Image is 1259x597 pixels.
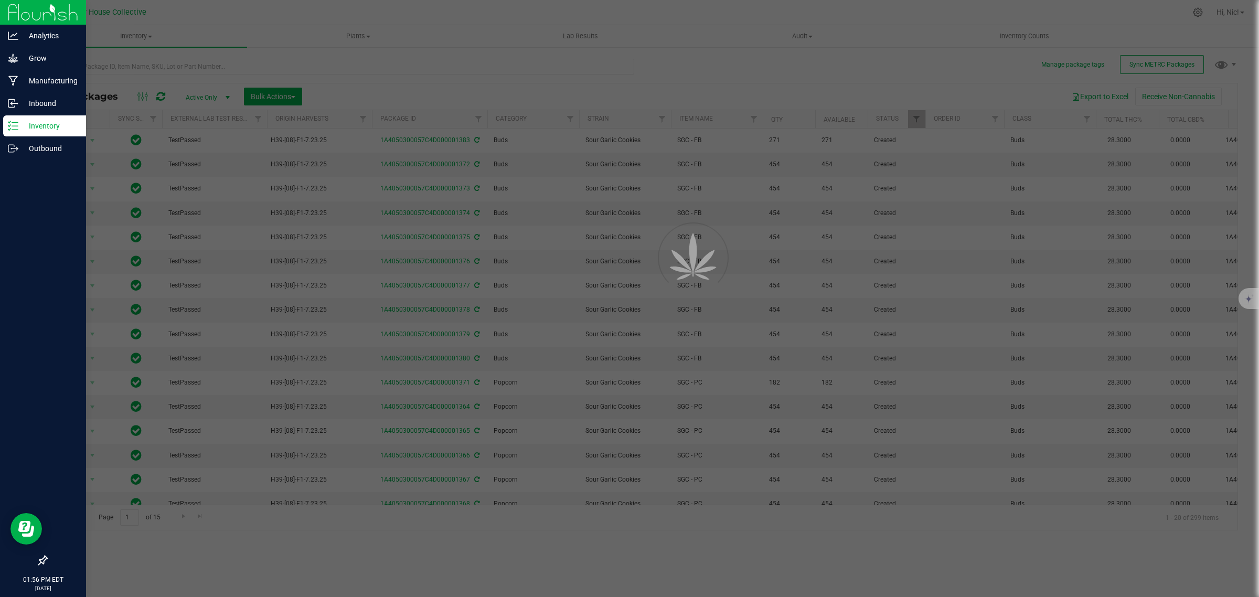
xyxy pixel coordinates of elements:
p: 01:56 PM EDT [5,575,81,584]
inline-svg: Analytics [8,30,18,41]
inline-svg: Outbound [8,143,18,154]
p: [DATE] [5,584,81,592]
p: Inventory [18,120,81,132]
inline-svg: Inbound [8,98,18,109]
iframe: Resource center [10,513,42,545]
inline-svg: Grow [8,53,18,63]
p: Inbound [18,97,81,110]
p: Manufacturing [18,74,81,87]
inline-svg: Inventory [8,121,18,131]
p: Grow [18,52,81,65]
p: Outbound [18,142,81,155]
p: Analytics [18,29,81,42]
inline-svg: Manufacturing [8,76,18,86]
